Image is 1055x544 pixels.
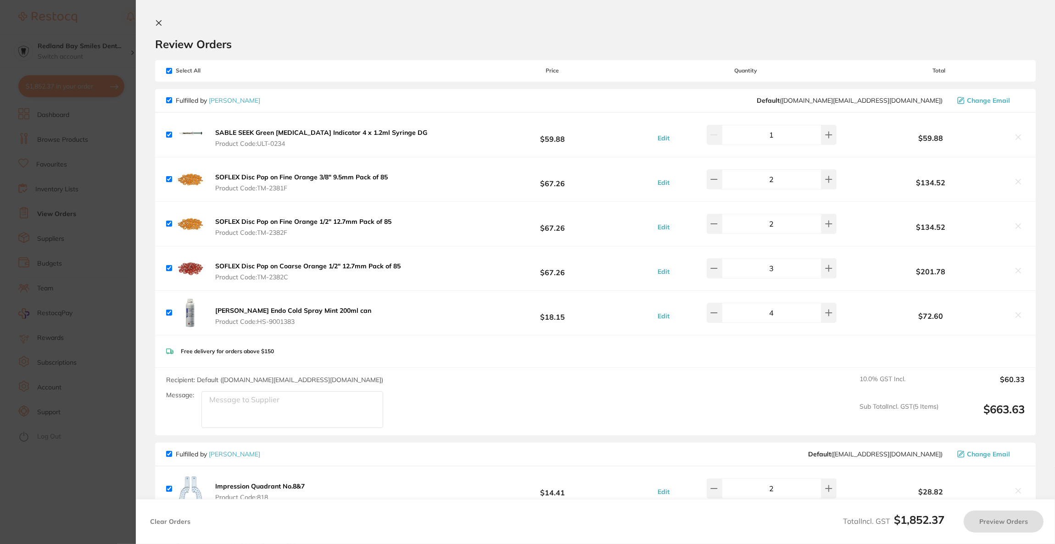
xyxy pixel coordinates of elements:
[215,494,305,501] span: Product Code: 818
[467,67,638,74] span: Price
[176,209,205,239] img: NzRyMGg3ZQ
[212,128,430,148] button: SABLE SEEK Green [MEDICAL_DATA] Indicator 4 x 1.2ml Syringe DG Product Code:ULT-0234
[215,128,427,137] b: SABLE SEEK Green [MEDICAL_DATA] Indicator 4 x 1.2ml Syringe DG
[176,298,205,328] img: NGR5cHl1eA
[655,488,672,496] button: Edit
[215,306,371,315] b: [PERSON_NAME] Endo Cold Spray Mint 200ml can
[467,215,638,232] b: $67.26
[212,306,374,326] button: [PERSON_NAME] Endo Cold Spray Mint 200ml can Product Code:HS-9001383
[946,403,1025,428] output: $663.63
[853,312,1008,320] b: $72.60
[215,173,388,181] b: SOFLEX Disc Pop on Fine Orange 3/8" 9.5mm Pack of 85
[638,67,853,74] span: Quantity
[894,513,944,527] b: $1,852.37
[215,217,391,226] b: SOFLEX Disc Pop on Fine Orange 1/2" 12.7mm Pack of 85
[215,273,401,281] span: Product Code: TM-2382C
[215,318,371,325] span: Product Code: HS-9001383
[215,229,391,236] span: Product Code: TM-2382F
[860,375,938,395] span: 10.0 % GST Incl.
[853,267,1008,276] b: $201.78
[212,482,307,501] button: Impression Quadrant No.8&7 Product Code:818
[808,450,943,458] span: save@adamdental.com.au
[853,67,1025,74] span: Total
[757,97,943,104] span: customer.care@henryschein.com.au
[176,474,205,503] img: Z3Q1cXd4OA
[209,450,260,458] a: [PERSON_NAME]
[212,262,403,281] button: SOFLEX Disc Pop on Coarse Orange 1/2" 12.7mm Pack of 85 Product Code:TM-2382C
[176,165,205,194] img: a292dnU3aw
[215,262,401,270] b: SOFLEX Disc Pop on Coarse Orange 1/2" 12.7mm Pack of 85
[853,223,1008,231] b: $134.52
[467,480,638,497] b: $14.41
[155,37,1036,51] h2: Review Orders
[853,488,1008,496] b: $28.82
[215,482,305,490] b: Impression Quadrant No.8&7
[212,217,394,237] button: SOFLEX Disc Pop on Fine Orange 1/2" 12.7mm Pack of 85 Product Code:TM-2382F
[853,178,1008,187] b: $134.52
[212,173,391,192] button: SOFLEX Disc Pop on Fine Orange 3/8" 9.5mm Pack of 85 Product Code:TM-2381F
[843,516,944,526] span: Total Incl. GST
[215,184,388,192] span: Product Code: TM-2381F
[967,97,1010,104] span: Change Email
[655,134,672,142] button: Edit
[166,376,383,384] span: Recipient: Default ( [DOMAIN_NAME][EMAIL_ADDRESS][DOMAIN_NAME] )
[955,450,1025,458] button: Change Email
[853,134,1008,142] b: $59.88
[860,403,938,428] span: Sub Total Incl. GST ( 5 Items)
[467,126,638,143] b: $59.88
[215,140,427,147] span: Product Code: ULT-0234
[757,96,780,105] b: Default
[209,96,260,105] a: [PERSON_NAME]
[808,450,831,458] b: Default
[946,375,1025,395] output: $60.33
[176,97,260,104] p: Fulfilled by
[176,450,260,458] p: Fulfilled by
[467,260,638,277] b: $67.26
[181,348,274,355] p: Free delivery for orders above $150
[467,171,638,188] b: $67.26
[166,391,194,399] label: Message:
[655,312,672,320] button: Edit
[166,67,258,74] span: Select All
[964,511,1044,533] button: Preview Orders
[147,511,193,533] button: Clear Orders
[655,178,672,187] button: Edit
[955,96,1025,105] button: Change Email
[655,267,672,276] button: Edit
[176,254,205,283] img: MjVqY29kMQ
[655,223,672,231] button: Edit
[467,304,638,321] b: $18.15
[967,450,1010,458] span: Change Email
[176,120,205,150] img: eGJqNndkdg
